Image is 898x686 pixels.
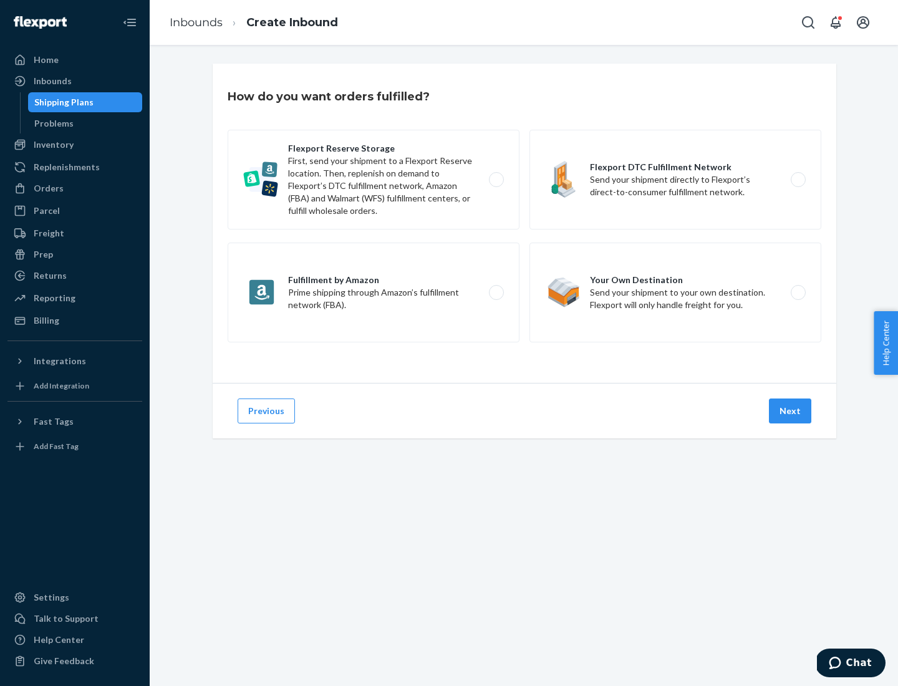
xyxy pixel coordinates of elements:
button: Talk to Support [7,609,142,629]
div: Prep [34,248,53,261]
div: Settings [34,591,69,604]
ol: breadcrumbs [160,4,348,41]
a: Home [7,50,142,70]
button: Open account menu [851,10,876,35]
button: Give Feedback [7,651,142,671]
button: Next [769,399,811,423]
button: Fast Tags [7,412,142,432]
a: Problems [28,114,143,133]
div: Billing [34,314,59,327]
button: Help Center [874,311,898,375]
a: Add Fast Tag [7,437,142,457]
div: Returns [34,269,67,282]
div: Add Integration [34,380,89,391]
button: Open Search Box [796,10,821,35]
a: Create Inbound [246,16,338,29]
button: Integrations [7,351,142,371]
div: Reporting [34,292,75,304]
a: Help Center [7,630,142,650]
div: Freight [34,227,64,239]
iframe: Opens a widget where you can chat to one of our agents [817,649,886,680]
div: Give Feedback [34,655,94,667]
div: Orders [34,182,64,195]
button: Previous [238,399,295,423]
a: Shipping Plans [28,92,143,112]
div: Inventory [34,138,74,151]
a: Inbounds [7,71,142,91]
a: Add Integration [7,376,142,396]
div: Home [34,54,59,66]
div: Add Fast Tag [34,441,79,452]
a: Freight [7,223,142,243]
a: Returns [7,266,142,286]
a: Inbounds [170,16,223,29]
a: Reporting [7,288,142,308]
div: Talk to Support [34,612,99,625]
img: Flexport logo [14,16,67,29]
div: Shipping Plans [34,96,94,109]
a: Inventory [7,135,142,155]
h3: How do you want orders fulfilled? [228,89,430,105]
a: Parcel [7,201,142,221]
div: Parcel [34,205,60,217]
a: Orders [7,178,142,198]
a: Replenishments [7,157,142,177]
button: Open notifications [823,10,848,35]
div: Fast Tags [34,415,74,428]
div: Replenishments [34,161,100,173]
div: Integrations [34,355,86,367]
button: Close Navigation [117,10,142,35]
a: Settings [7,587,142,607]
a: Billing [7,311,142,331]
div: Inbounds [34,75,72,87]
a: Prep [7,244,142,264]
div: Problems [34,117,74,130]
div: Help Center [34,634,84,646]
